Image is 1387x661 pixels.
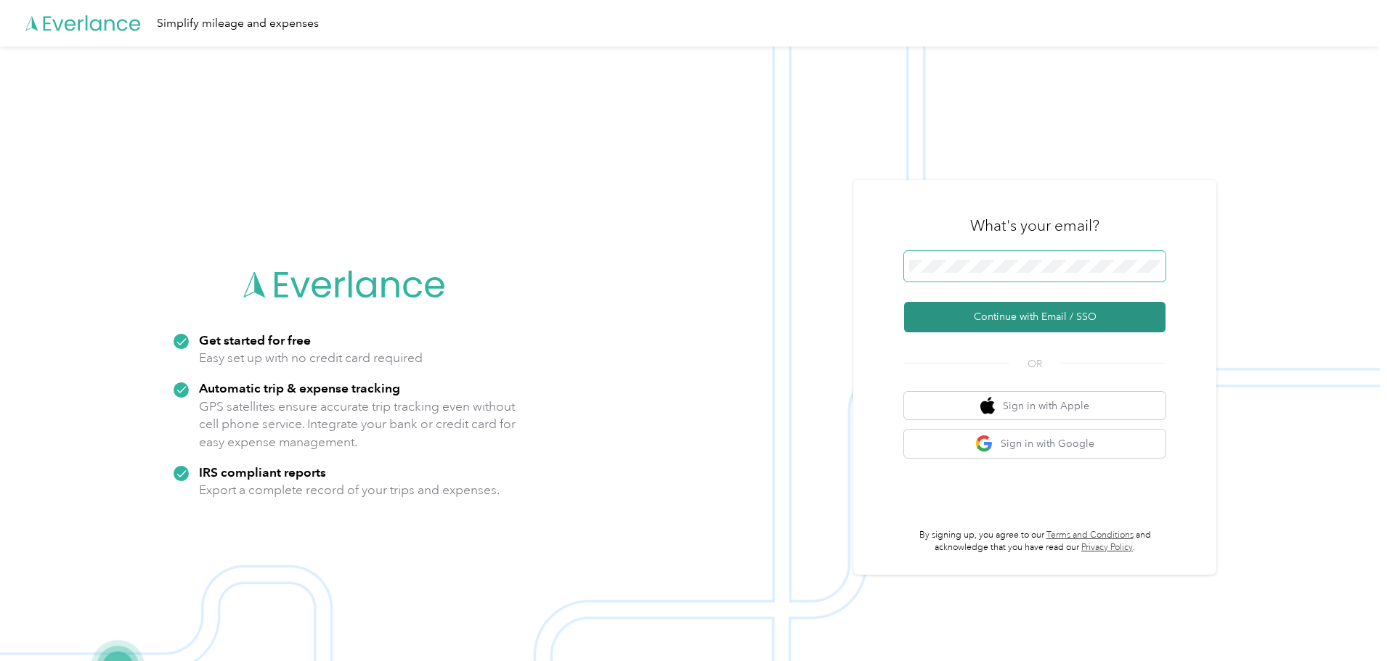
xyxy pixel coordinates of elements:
[199,349,423,367] p: Easy set up with no credit card required
[975,435,993,453] img: google logo
[980,397,995,415] img: apple logo
[199,380,400,395] strong: Automatic trip & expense tracking
[199,398,516,451] p: GPS satellites ensure accurate trip tracking even without cell phone service. Integrate your bank...
[904,302,1166,332] button: Continue with Email / SSO
[1046,530,1134,541] a: Terms and Conditions
[199,332,311,348] strong: Get started for free
[199,464,326,480] strong: IRS compliant reports
[904,430,1166,458] button: google logoSign in with Google
[1081,542,1133,553] a: Privacy Policy
[970,215,1099,236] h3: What's your email?
[157,15,319,33] div: Simplify mileage and expenses
[1009,356,1060,371] span: OR
[904,529,1166,554] p: By signing up, you agree to our and acknowledge that you have read our .
[199,481,500,499] p: Export a complete record of your trips and expenses.
[904,392,1166,420] button: apple logoSign in with Apple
